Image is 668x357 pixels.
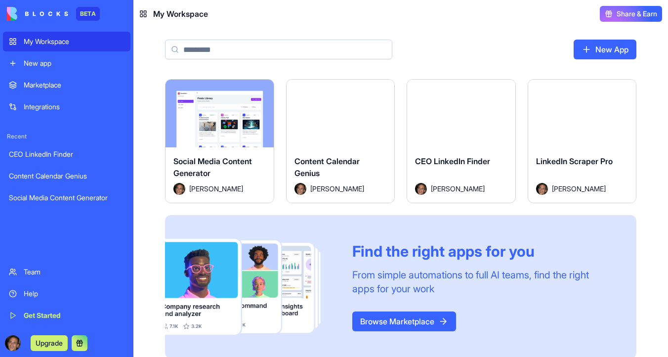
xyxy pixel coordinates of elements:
span: Social Media Content Generator [173,156,252,178]
img: Avatar [536,183,548,195]
img: Avatar [415,183,427,195]
img: Avatar [173,183,185,195]
div: Content Calendar Genius [9,171,125,181]
div: Team [24,267,125,277]
a: LinkedIn Scraper ProAvatar[PERSON_NAME] [528,79,637,203]
span: My Workspace [153,8,208,20]
div: Get Started [24,311,125,320]
button: Upgrade [31,335,68,351]
a: Team [3,262,130,282]
span: [PERSON_NAME] [552,183,606,194]
div: CEO LinkedIn Finder [9,149,125,159]
a: My Workspace [3,32,130,51]
div: Social Media Content Generator [9,193,125,203]
div: My Workspace [24,37,125,46]
img: Frame_181_egmpey.png [165,239,336,335]
div: Marketplace [24,80,125,90]
div: Help [24,289,125,299]
span: [PERSON_NAME] [189,183,243,194]
div: Find the right apps for you [352,242,613,260]
span: [PERSON_NAME] [310,183,364,194]
img: Avatar [294,183,306,195]
span: Share & Earn [617,9,657,19]
a: New app [3,53,130,73]
span: Recent [3,133,130,140]
img: logo [7,7,68,21]
a: Marketplace [3,75,130,95]
a: CEO LinkedIn Finder [3,144,130,164]
a: Content Calendar GeniusAvatar[PERSON_NAME] [286,79,395,203]
a: Browse Marketplace [352,312,456,331]
a: CEO LinkedIn FinderAvatar[PERSON_NAME] [407,79,516,203]
a: Integrations [3,97,130,117]
img: ACg8ocKwlY-G7EnJG7p3bnYwdp_RyFFHyn9MlwQjYsG_56ZlydI1TXjL_Q=s96-c [5,335,21,351]
button: Share & Earn [600,6,662,22]
a: Social Media Content GeneratorAvatar[PERSON_NAME] [165,79,274,203]
div: From simple automations to full AI teams, find the right apps for your work [352,268,613,296]
span: Content Calendar Genius [294,156,360,178]
a: Help [3,284,130,304]
a: Upgrade [31,338,68,348]
a: Content Calendar Genius [3,166,130,186]
div: BETA [76,7,100,21]
div: Integrations [24,102,125,112]
a: BETA [7,7,100,21]
a: New App [574,40,636,59]
span: LinkedIn Scraper Pro [536,156,613,166]
a: Social Media Content Generator [3,188,130,208]
div: New app [24,58,125,68]
a: Get Started [3,306,130,325]
span: [PERSON_NAME] [431,183,485,194]
span: CEO LinkedIn Finder [415,156,490,166]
